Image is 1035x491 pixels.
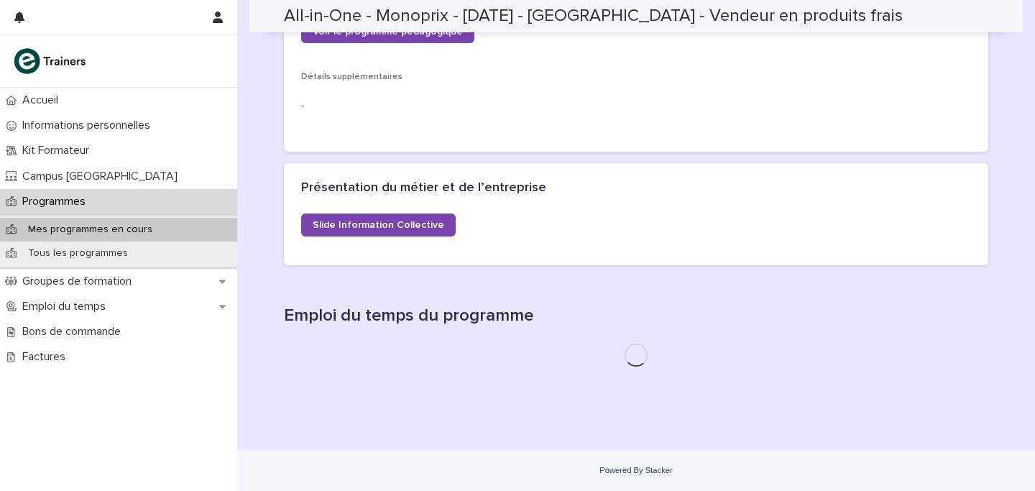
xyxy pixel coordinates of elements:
[17,93,70,107] p: Accueil
[17,144,101,157] p: Kit Formateur
[17,195,97,208] p: Programmes
[17,325,132,339] p: Bons de commande
[301,73,402,81] span: Détails supplémentaires
[301,214,456,237] a: Slide Information Collective
[301,98,971,114] p: -
[284,306,988,326] h1: Emploi du temps du programme
[284,6,903,27] h2: All-in-One - Monoprix - [DATE] - [GEOGRAPHIC_DATA] - Vendeur en produits frais
[599,466,672,474] a: Powered By Stacker
[17,224,164,236] p: Mes programmes en cours
[11,47,91,75] img: K0CqGN7SDeD6s4JG8KQk
[313,220,444,230] span: Slide Information Collective
[301,180,546,196] h2: Présentation du métier et de l’entreprise
[17,170,189,183] p: Campus [GEOGRAPHIC_DATA]
[17,350,77,364] p: Factures
[17,275,143,288] p: Groupes de formation
[17,119,162,132] p: Informations personnelles
[17,300,117,313] p: Emploi du temps
[17,247,139,260] p: Tous les programmes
